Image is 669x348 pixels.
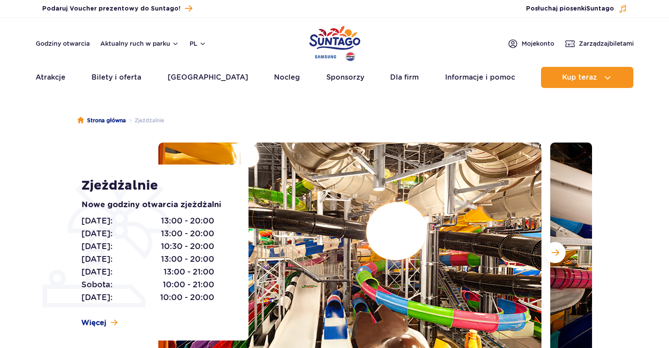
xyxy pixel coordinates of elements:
button: Posłuchaj piosenkiSuntago [526,4,627,13]
span: Sobota: [81,278,113,291]
span: Suntago [586,6,614,12]
span: Moje konto [522,39,554,48]
span: Posłuchaj piosenki [526,4,614,13]
span: Zarządzaj biletami [579,39,634,48]
span: 10:00 - 21:00 [163,278,214,291]
a: Atrakcje [36,67,66,88]
span: 13:00 - 20:00 [161,227,214,240]
span: [DATE]: [81,215,113,227]
a: Bilety i oferta [91,67,141,88]
button: Następny slajd [545,242,566,263]
span: 10:00 - 20:00 [160,291,214,304]
a: Informacje i pomoc [445,67,515,88]
span: [DATE]: [81,227,113,240]
h1: Zjeżdżalnie [81,178,229,194]
span: [DATE]: [81,240,113,253]
button: Aktualny ruch w parku [100,40,179,47]
li: Zjeżdżalnie [126,116,164,125]
span: 13:00 - 21:00 [164,266,214,278]
a: Podaruj Voucher prezentowy do Suntago! [42,3,192,15]
span: Kup teraz [562,73,597,81]
p: Nowe godziny otwarcia zjeżdżalni [81,199,229,211]
a: Sponsorzy [326,67,364,88]
a: Więcej [81,318,117,328]
a: Strona główna [77,116,126,125]
button: pl [190,39,206,48]
a: Dla firm [390,67,419,88]
span: [DATE]: [81,253,113,265]
a: Zarządzajbiletami [565,38,634,49]
a: [GEOGRAPHIC_DATA] [168,67,248,88]
span: [DATE]: [81,291,113,304]
span: [DATE]: [81,266,113,278]
a: Mojekonto [508,38,554,49]
a: Park of Poland [309,22,360,62]
span: 10:30 - 20:00 [161,240,214,253]
span: Podaruj Voucher prezentowy do Suntago! [42,4,180,13]
span: 13:00 - 20:00 [161,215,214,227]
span: Więcej [81,318,106,328]
a: Nocleg [274,67,300,88]
button: Kup teraz [541,67,633,88]
span: 13:00 - 20:00 [161,253,214,265]
a: Godziny otwarcia [36,39,90,48]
